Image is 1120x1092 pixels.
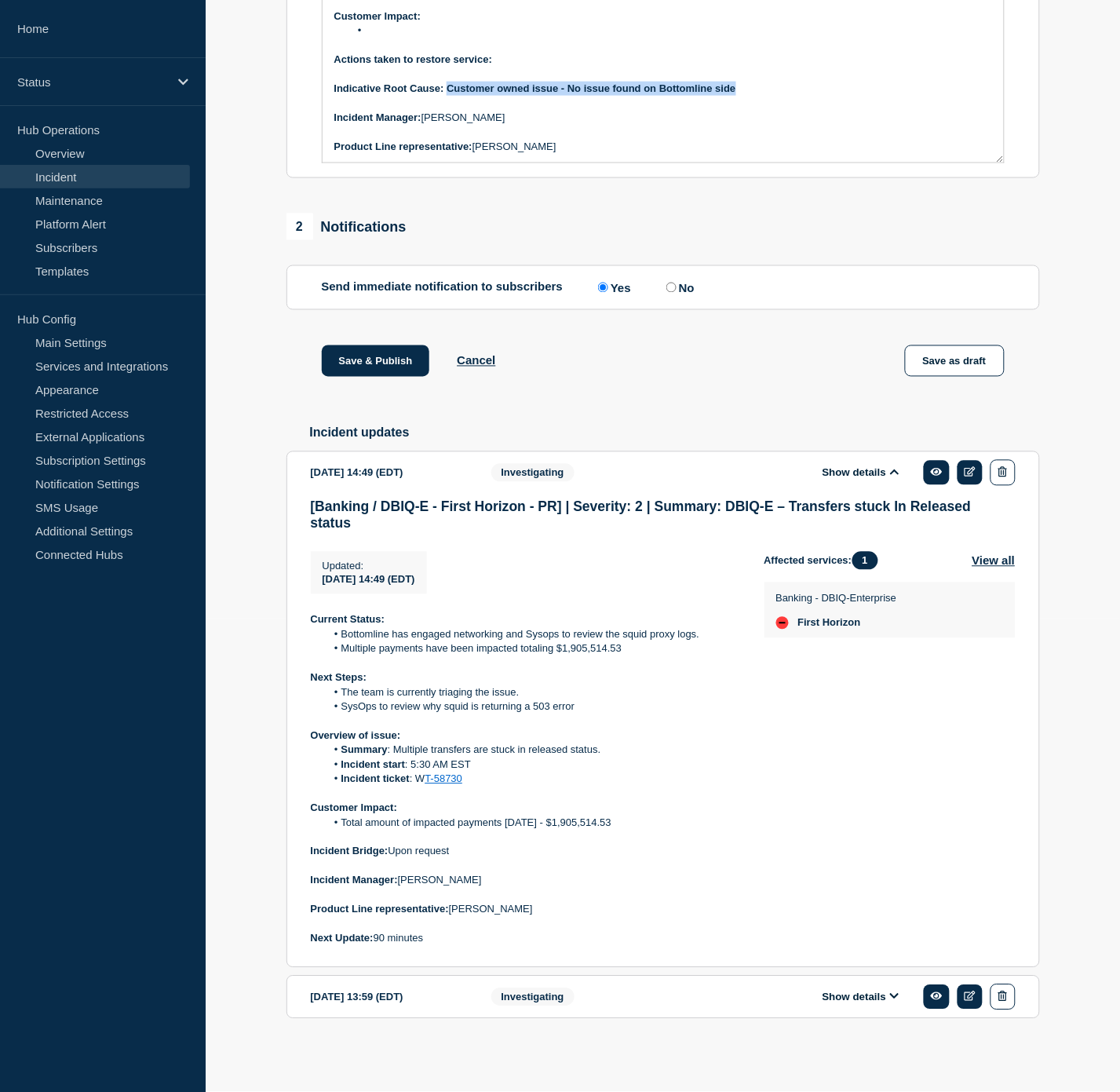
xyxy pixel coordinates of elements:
[322,280,1005,295] div: Send immediate notification to subscribers
[457,354,495,367] button: Cancel
[341,744,388,756] strong: Summary
[334,111,421,123] strong: Incident Manager:
[311,903,739,917] p: [PERSON_NAME]
[852,552,878,570] span: 1
[818,466,904,480] button: Show details
[798,617,861,630] span: First Horizon
[311,904,449,915] strong: Product Line representative:
[311,845,389,857] strong: Incident Bridge:
[491,988,575,1006] span: Investigating
[326,700,739,714] li: SysOps to review why squid is returning a 503 error
[311,984,468,1010] div: [DATE] 13:59 (EDT)
[311,875,398,886] strong: Incident Manager:
[334,140,992,154] p: [PERSON_NAME]
[491,464,575,482] span: Investigating
[311,460,468,486] div: [DATE] 14:49 (EDT)
[323,561,415,572] p: Updated :
[326,772,739,787] li: : W
[341,759,406,771] strong: Incident start
[666,283,677,293] input: No
[322,345,430,377] button: Save & Publish
[334,10,421,22] strong: Customer Impact:
[326,686,739,700] li: The team is currently triaging the issue.
[334,53,493,65] strong: Actions taken to restore service:
[334,82,736,94] strong: Indicative Root Cause: Customer owned issue - No issue found on Bottomline side
[311,730,401,742] strong: Overview of issue:
[425,773,462,785] a: T-58730
[326,816,739,831] li: Total amount of impacted payments [DATE] - $1,905,514.53
[776,593,897,604] p: Banking - DBIQ-Enterprise
[322,280,564,295] p: Send immediate notification to subscribers
[594,280,631,295] label: Yes
[286,214,407,240] div: Notifications
[334,141,472,152] strong: Product Line representative:
[17,75,168,89] p: Status
[905,345,1005,377] button: Save as draft
[334,111,992,125] p: [PERSON_NAME]
[341,773,410,785] strong: Incident ticket
[818,991,904,1004] button: Show details
[662,280,695,295] label: No
[764,552,886,570] span: Affected services:
[311,672,367,684] strong: Next Steps:
[311,874,739,888] p: [PERSON_NAME]
[311,845,739,859] p: Upon request
[972,552,1016,570] button: View all
[311,499,1016,532] h3: [Banking / DBIQ-E - First Horizon - PR] | Severity: 2 | Summary: DBIQ-E – Transfers stuck In Rele...
[311,614,385,626] strong: Current Status:
[286,214,313,240] span: 2
[326,743,739,758] li: : Multiple transfers are stuck in released status.
[310,426,1040,440] h2: Incident updates
[326,758,739,772] li: : 5:30 AM EST
[598,283,608,293] input: Yes
[311,932,739,946] p: 90 minutes
[326,628,739,642] li: Bottomline has engaged networking and Sysops to review the squid proxy logs.
[311,802,398,814] strong: Customer Impact:
[326,642,739,656] li: Multiple payments have been impacted totaling $1,905,514.53
[323,574,415,586] span: [DATE] 14:49 (EDT)
[311,933,374,944] strong: Next Update:
[776,617,789,630] div: down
